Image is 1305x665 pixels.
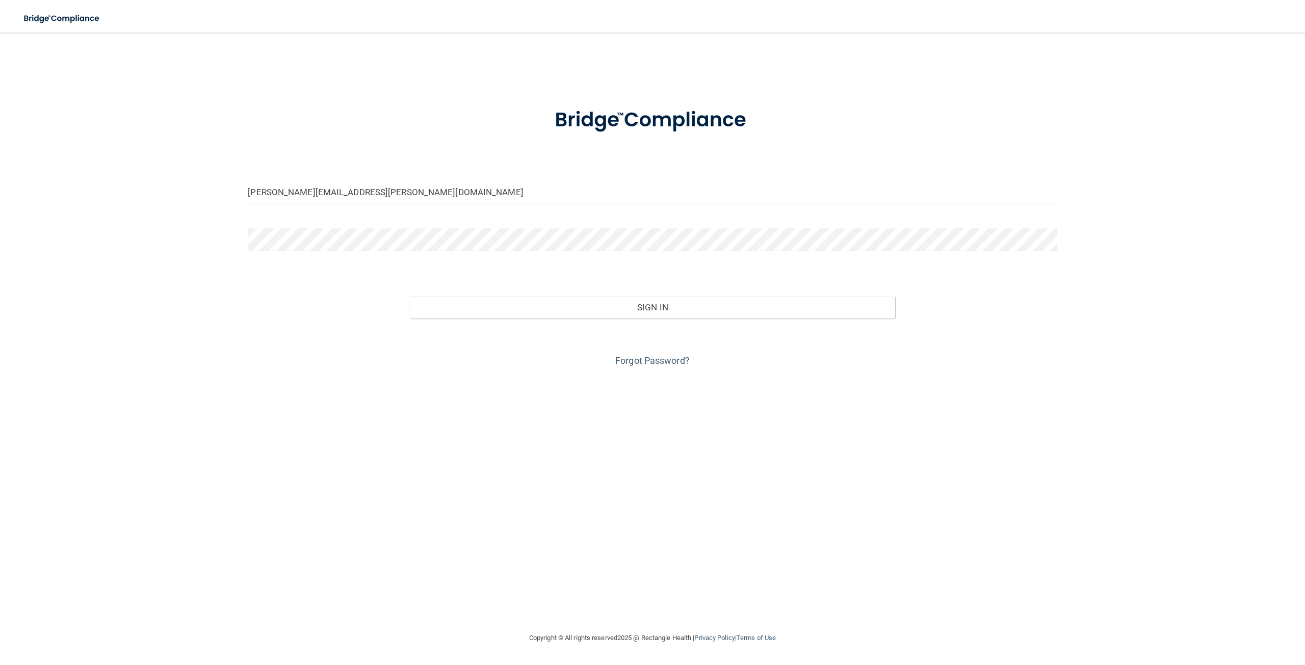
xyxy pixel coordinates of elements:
[737,634,776,642] a: Terms of Use
[694,634,735,642] a: Privacy Policy
[534,94,771,147] img: bridge_compliance_login_screen.278c3ca4.svg
[466,622,839,654] div: Copyright © All rights reserved 2025 @ Rectangle Health | |
[410,296,895,318] button: Sign In
[15,8,109,29] img: bridge_compliance_login_screen.278c3ca4.svg
[248,180,1057,203] input: Email
[615,355,690,366] a: Forgot Password?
